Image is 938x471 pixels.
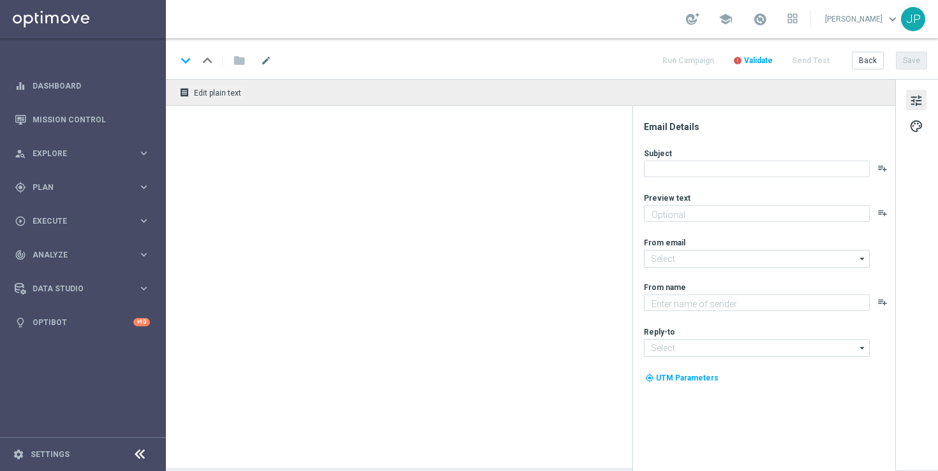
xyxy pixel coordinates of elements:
a: Optibot [33,305,133,339]
i: play_circle_outline [15,215,26,227]
div: Data Studio [15,283,138,294]
i: arrow_drop_down [856,340,869,356]
span: tune [909,92,923,109]
span: Explore [33,150,138,157]
span: school [718,12,733,26]
span: Analyze [33,251,138,259]
label: Reply-to [644,327,675,337]
button: play_circle_outline Execute keyboard_arrow_right [14,216,151,226]
i: track_changes [15,249,26,261]
i: receipt [179,87,190,98]
span: Validate [744,56,773,65]
span: keyboard_arrow_down [886,12,900,26]
i: arrow_drop_down [856,250,869,267]
button: my_location UTM Parameters [644,371,720,385]
span: mode_edit [260,55,272,66]
i: keyboard_arrow_right [138,249,150,261]
button: playlist_add [877,208,888,218]
i: keyboard_arrow_right [138,181,150,193]
button: Back [852,52,884,69]
label: From email [644,238,685,248]
i: error [733,56,742,65]
i: keyboard_arrow_down [176,51,195,70]
button: playlist_add [877,163,888,173]
i: person_search [15,148,26,159]
a: [PERSON_NAME]keyboard_arrow_down [824,10,901,29]
i: my_location [645,373,654,382]
button: tune [906,90,927,110]
button: gps_fixed Plan keyboard_arrow_right [14,182,151,192]
div: +10 [133,318,150,326]
div: Explore [15,148,138,159]
label: From name [644,282,686,293]
button: playlist_add [877,297,888,307]
i: keyboard_arrow_right [138,282,150,294]
button: lightbulb Optibot +10 [14,317,151,328]
button: error Validate [731,52,775,69]
span: Edit plain text [194,89,241,98]
i: keyboard_arrow_right [138,147,150,159]
button: receipt Edit plain text [176,84,247,101]
button: Save [896,52,927,69]
span: Data Studio [33,285,138,293]
div: Plan [15,182,138,193]
span: Plan [33,184,138,191]
span: Execute [33,217,138,225]
div: Mission Control [15,103,150,136]
button: Data Studio keyboard_arrow_right [14,284,151,294]
i: lightbulb [15,317,26,328]
div: Optibot [15,305,150,339]
button: track_changes Analyze keyboard_arrow_right [14,250,151,260]
i: gps_fixed [15,182,26,193]
span: palette [909,118,923,134]
div: Analyze [15,249,138,261]
i: settings [13,449,24,460]
i: keyboard_arrow_right [138,215,150,227]
label: Preview text [644,193,690,203]
div: JP [901,7,925,31]
a: Dashboard [33,69,150,103]
input: Select [644,339,870,357]
span: UTM Parameters [656,373,718,382]
a: Settings [31,451,70,458]
a: Mission Control [33,103,150,136]
button: equalizer Dashboard [14,81,151,91]
button: person_search Explore keyboard_arrow_right [14,149,151,159]
div: Execute [15,215,138,227]
button: palette [906,115,927,136]
div: Email Details [644,121,894,133]
i: equalizer [15,80,26,92]
button: Mission Control [14,115,151,125]
label: Subject [644,149,672,159]
div: Dashboard [15,69,150,103]
input: Select [644,250,870,268]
